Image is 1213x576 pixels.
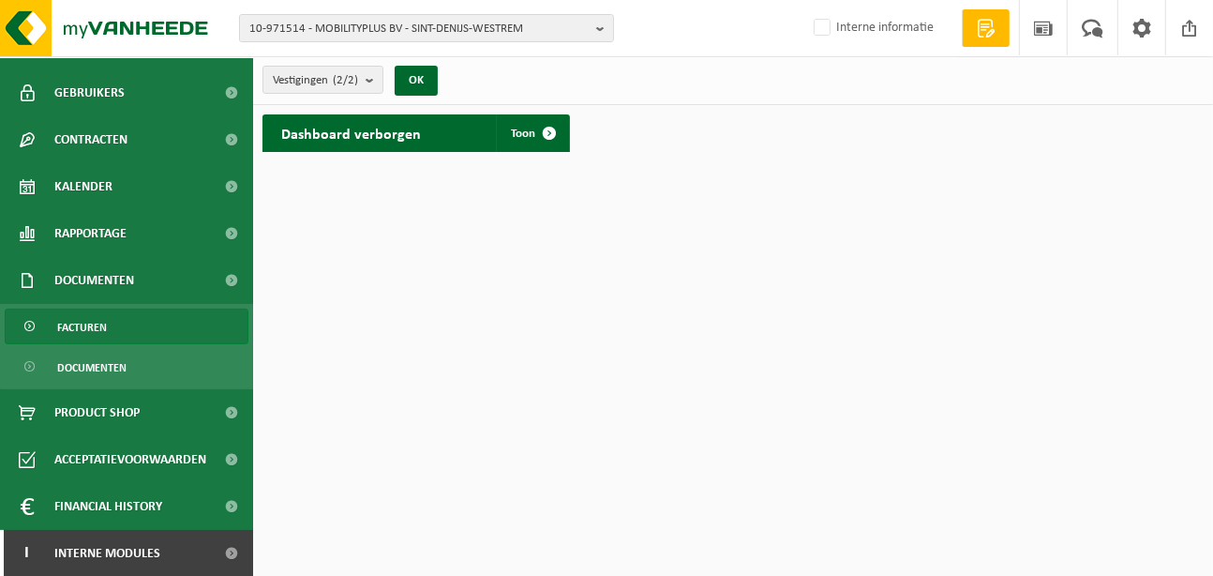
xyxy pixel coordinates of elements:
h2: Dashboard verborgen [262,114,440,151]
span: 10-971514 - MOBILITYPLUS BV - SINT-DENIJS-WESTREM [249,15,589,43]
span: Toon [511,128,535,140]
button: Vestigingen(2/2) [262,66,383,94]
span: Vestigingen [273,67,358,95]
span: Financial History [54,483,162,530]
a: Facturen [5,309,248,344]
count: (2/2) [333,74,358,86]
span: Product Shop [54,389,140,436]
a: Documenten [5,349,248,385]
button: 10-971514 - MOBILITYPLUS BV - SINT-DENIJS-WESTREM [239,14,614,42]
span: Documenten [57,350,127,386]
span: Acceptatievoorwaarden [54,436,206,483]
span: Documenten [54,257,134,304]
span: Gebruikers [54,69,125,116]
button: OK [395,66,438,96]
span: Facturen [57,310,107,345]
span: Contracten [54,116,127,163]
a: Toon [496,114,568,152]
span: Rapportage [54,210,127,257]
label: Interne informatie [810,14,934,42]
span: Kalender [54,163,112,210]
